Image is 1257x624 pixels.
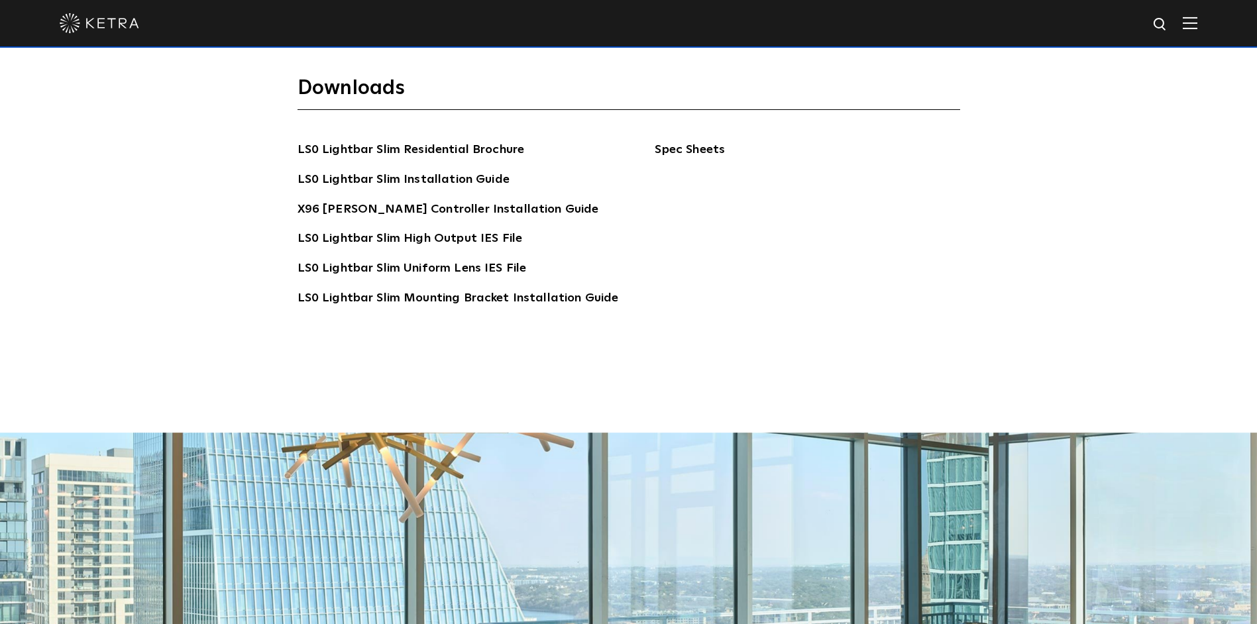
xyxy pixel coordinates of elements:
[298,229,523,250] a: LS0 Lightbar Slim High Output IES File
[298,76,960,110] h3: Downloads
[298,200,599,221] a: X96 [PERSON_NAME] Controller Installation Guide
[1152,17,1169,33] img: search icon
[1183,17,1197,29] img: Hamburger%20Nav.svg
[298,259,527,280] a: LS0 Lightbar Slim Uniform Lens IES File
[298,170,510,191] a: LS0 Lightbar Slim Installation Guide
[298,140,525,162] a: LS0 Lightbar Slim Residential Brochure
[60,13,139,33] img: ketra-logo-2019-white
[298,289,619,310] a: LS0 Lightbar Slim Mounting Bracket Installation Guide
[655,140,853,170] span: Spec Sheets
